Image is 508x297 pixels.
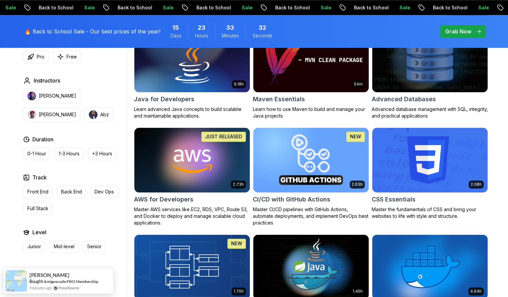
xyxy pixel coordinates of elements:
[195,32,208,39] span: Hours
[253,128,369,192] img: CI/CD with GitHub Actions card
[134,27,250,120] a: Java for Developers card9.18hJava for DevelopersLearn advanced Java concepts to build scalable an...
[134,128,250,192] img: AWS for Developers card
[39,111,76,118] p: [PERSON_NAME]
[134,127,250,226] a: AWS for Developers card2.73hJUST RELEASEDAWS for DevelopersMaster AWS services like EC2, RDS, VPC...
[44,279,98,284] a: Amigoscode PRO Membership
[32,4,77,11] p: Back to School
[233,289,244,294] p: 1.70h
[372,195,415,204] h2: CSS Essentials
[23,240,45,253] button: Junior
[252,32,272,39] span: Seconds
[471,4,493,11] p: Sale
[5,270,27,292] img: provesource social proof notification image
[29,272,69,278] span: [PERSON_NAME]
[372,206,488,219] p: Master the fundamentals of CSS and bring your websites to life with style and structure.
[32,135,53,143] h2: Duration
[235,4,256,11] p: Sale
[198,23,205,32] span: 23 Hours
[34,77,60,85] h2: Instructors
[314,4,335,11] p: Sale
[54,243,74,250] p: Mid-level
[352,182,363,187] p: 2.63h
[253,95,305,104] h2: Maven Essentials
[23,89,80,103] button: instructor img[PERSON_NAME]
[259,23,266,32] span: 32 Seconds
[61,188,82,195] p: Back End
[39,93,76,99] p: [PERSON_NAME]
[27,110,36,119] img: instructor img
[253,195,330,204] h2: CI/CD with GitHub Actions
[372,95,436,104] h2: Advanced Databases
[29,279,43,284] span: Bought
[268,4,314,11] p: Back to School
[134,106,250,119] p: Learn advanced Java concepts to build scalable and maintainable applications.
[234,82,244,87] p: 9.18h
[426,4,471,11] p: Back to School
[29,285,52,291] span: 9 minutes ago
[100,111,109,118] p: Abz
[471,182,482,187] p: 2.08h
[372,106,488,119] p: Advanced database management with SQL, integrity, and practical applications
[205,133,242,140] p: JUST RELEASED
[87,243,102,250] p: Senior
[54,147,84,160] button: 1-3 Hours
[49,240,79,253] button: Mid-level
[231,240,242,247] p: NEW
[222,32,239,39] span: Minutes
[233,182,244,187] p: 2.73h
[84,107,113,122] button: instructor imgAbz
[32,228,46,236] h2: Level
[253,106,369,119] p: Learn how to use Maven to build and manage your Java projects
[58,285,79,291] a: ProveSource
[353,289,363,294] p: 1.45h
[253,27,369,120] a: Maven Essentials card54mMaven EssentialsLearn how to use Maven to build and manage your Java proj...
[92,150,112,157] p: +3 Hours
[392,4,414,11] p: Sale
[172,23,179,32] span: 15 Days
[156,4,177,11] p: Sale
[90,185,118,198] button: Dev Ops
[23,107,80,122] button: instructor img[PERSON_NAME]
[23,50,49,63] button: Pro
[354,82,363,87] p: 54m
[170,32,181,39] span: Days
[77,4,99,11] p: Sale
[27,92,36,100] img: instructor img
[95,188,114,195] p: Dev Ops
[470,289,482,294] p: 4.64h
[27,150,46,157] p: 0-1 Hour
[59,150,79,157] p: 1-3 Hours
[57,185,86,198] button: Back End
[27,243,41,250] p: Junior
[27,188,48,195] p: Front End
[111,4,156,11] p: Back to School
[445,27,471,35] p: Grab Now
[53,50,81,63] button: Free
[350,133,361,140] p: NEW
[32,173,47,181] h2: Track
[134,28,250,93] img: Java for Developers card
[372,28,488,93] img: Advanced Databases card
[89,110,98,119] img: instructor img
[372,127,488,219] a: CSS Essentials card2.08hCSS EssentialsMaster the fundamentals of CSS and bring your websites to l...
[372,27,488,120] a: Advanced Databases cardAdvanced DatabasesAdvanced database management with SQL, integrity, and pr...
[253,127,369,226] a: CI/CD with GitHub Actions card2.63hNEWCI/CD with GitHub ActionsMaster CI/CD pipelines with GitHub...
[189,4,235,11] p: Back to School
[23,147,50,160] button: 0-1 Hour
[24,27,160,35] p: 🔥 Back to School Sale - Our best prices of the year!
[37,53,44,60] p: Pro
[253,206,369,226] p: Master CI/CD pipelines with GitHub Actions, automate deployments, and implement DevOps best pract...
[226,23,234,32] span: 33 Minutes
[88,147,117,160] button: +3 Hours
[134,206,250,226] p: Master AWS services like EC2, RDS, VPC, Route 53, and Docker to deploy and manage scalable cloud ...
[23,202,53,215] button: Full Stack
[27,205,48,212] p: Full Stack
[83,240,106,253] button: Senior
[347,4,392,11] p: Back to School
[134,195,193,204] h2: AWS for Developers
[372,128,488,192] img: CSS Essentials card
[23,185,53,198] button: Front End
[253,28,369,93] img: Maven Essentials card
[134,95,194,104] h2: Java for Developers
[66,53,77,60] p: Free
